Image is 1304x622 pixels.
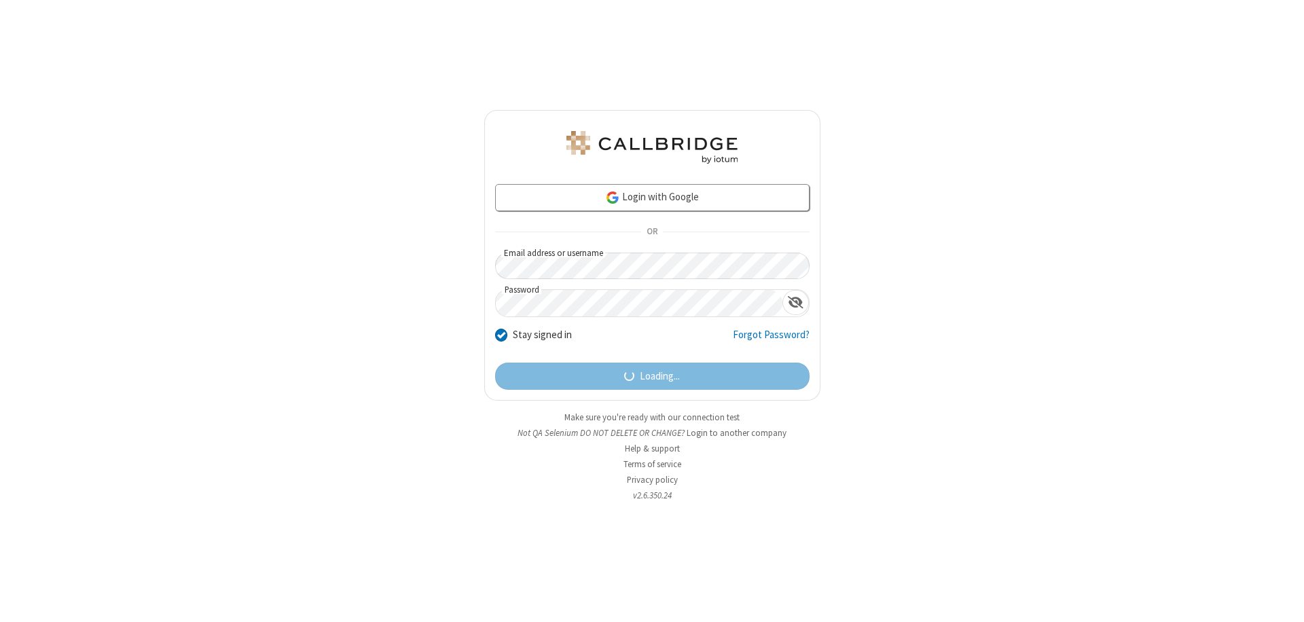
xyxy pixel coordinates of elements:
span: OR [641,223,663,242]
span: Loading... [640,369,680,384]
input: Password [496,290,782,316]
a: Terms of service [623,458,681,470]
a: Login with Google [495,184,810,211]
a: Make sure you're ready with our connection test [564,411,740,423]
li: Not QA Selenium DO NOT DELETE OR CHANGE? [484,426,820,439]
button: Loading... [495,363,810,390]
li: v2.6.350.24 [484,489,820,502]
div: Show password [782,290,809,315]
label: Stay signed in [513,327,572,343]
a: Privacy policy [627,474,678,486]
a: Help & support [625,443,680,454]
img: google-icon.png [605,190,620,205]
button: Login to another company [687,426,786,439]
a: Forgot Password? [733,327,810,353]
input: Email address or username [495,253,810,279]
img: QA Selenium DO NOT DELETE OR CHANGE [564,131,740,164]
